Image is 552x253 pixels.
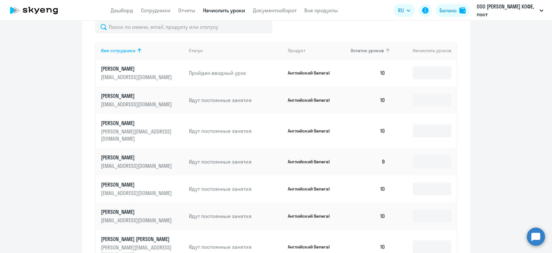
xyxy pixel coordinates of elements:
[304,7,338,14] a: Все продукты
[288,70,336,76] p: Английский General
[101,154,184,169] a: [PERSON_NAME][EMAIL_ADDRESS][DOMAIN_NAME]
[473,3,547,18] button: ООО [PERSON_NAME] КОФЕ, пост
[101,217,173,224] p: [EMAIL_ADDRESS][DOMAIN_NAME]
[189,158,283,165] p: Идут постоянные занятия
[345,59,391,86] td: 10
[101,154,173,161] p: [PERSON_NAME]
[203,7,245,14] a: Начислить уроки
[101,65,184,81] a: [PERSON_NAME][EMAIL_ADDRESS][DOMAIN_NAME]
[95,20,272,33] input: Поиск по имени, email, продукту или статусу
[439,6,457,14] div: Баланс
[288,244,336,250] p: Английский General
[101,74,173,81] p: [EMAIL_ADDRESS][DOMAIN_NAME]
[189,69,283,76] p: Пройден вводный урок
[101,48,184,53] div: Имя сотрудника
[101,120,173,127] p: [PERSON_NAME]
[459,7,466,14] img: balance
[101,128,173,142] p: [PERSON_NAME][EMAIL_ADDRESS][DOMAIN_NAME]
[101,162,173,169] p: [EMAIL_ADDRESS][DOMAIN_NAME]
[436,4,470,17] button: Балансbalance
[101,208,184,224] a: [PERSON_NAME][EMAIL_ADDRESS][DOMAIN_NAME]
[189,127,283,134] p: Идут постоянные занятия
[189,48,283,53] div: Статус
[189,185,283,192] p: Идут постоянные занятия
[111,7,133,14] a: Дашборд
[351,48,391,53] div: Остаток уроков
[101,181,173,188] p: [PERSON_NAME]
[178,7,195,14] a: Отчеты
[189,48,203,53] div: Статус
[189,97,283,104] p: Идут постоянные занятия
[394,4,415,17] button: RU
[101,92,173,99] p: [PERSON_NAME]
[101,48,135,53] div: Имя сотрудника
[101,236,173,243] p: [PERSON_NAME] [PERSON_NAME]
[477,3,537,18] p: ООО [PERSON_NAME] КОФЕ, пост
[351,48,384,53] span: Остаток уроков
[390,42,456,59] th: Начислить уроков
[101,190,173,197] p: [EMAIL_ADDRESS][DOMAIN_NAME]
[288,48,305,53] div: Продукт
[288,186,336,192] p: Английский General
[398,6,404,14] span: RU
[288,213,336,219] p: Английский General
[345,114,391,148] td: 10
[141,7,170,14] a: Сотрудники
[345,202,391,230] td: 10
[101,208,173,215] p: [PERSON_NAME]
[189,213,283,220] p: Идут постоянные занятия
[101,65,173,72] p: [PERSON_NAME]
[253,7,297,14] a: Документооборот
[101,92,184,108] a: [PERSON_NAME][EMAIL_ADDRESS][DOMAIN_NAME]
[101,101,173,108] p: [EMAIL_ADDRESS][DOMAIN_NAME]
[189,243,283,250] p: Идут постоянные занятия
[345,175,391,202] td: 10
[288,159,336,165] p: Английский General
[288,48,345,53] div: Продукт
[345,86,391,114] td: 10
[101,120,184,142] a: [PERSON_NAME][PERSON_NAME][EMAIL_ADDRESS][DOMAIN_NAME]
[345,148,391,175] td: 9
[101,181,184,197] a: [PERSON_NAME][EMAIL_ADDRESS][DOMAIN_NAME]
[288,128,336,134] p: Английский General
[288,97,336,103] p: Английский General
